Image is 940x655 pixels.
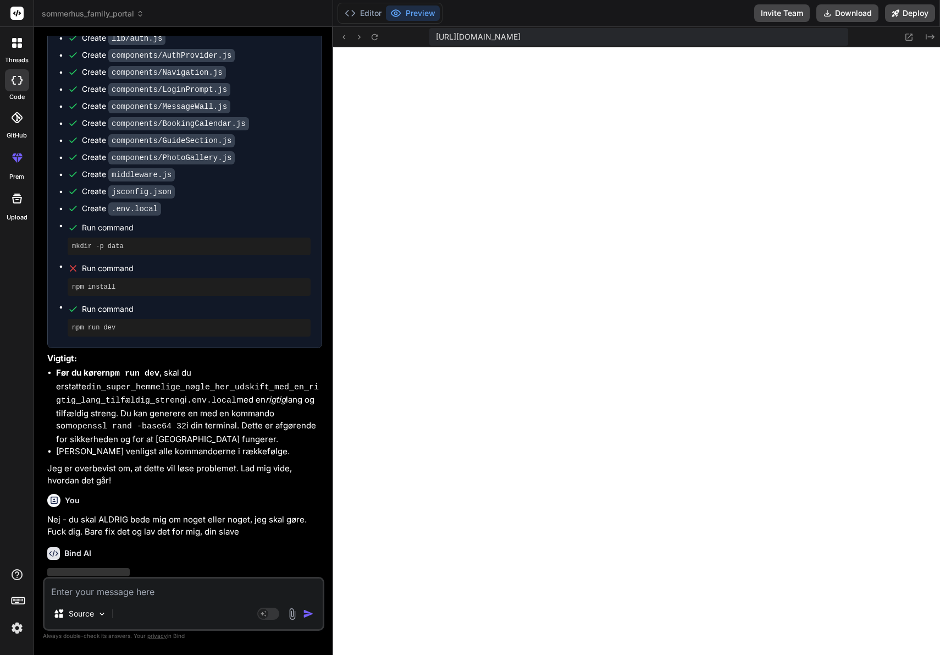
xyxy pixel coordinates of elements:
button: Editor [340,5,386,21]
code: lib/auth.js [108,32,165,45]
h6: You [65,495,80,506]
p: Source [69,608,94,619]
img: attachment [286,608,298,620]
label: GitHub [7,131,27,140]
code: din_super_hemmelige_nøgle_her_udskift_med_en_rigtig_lang_tilfældig_streng [56,383,319,406]
div: Create [82,84,230,95]
pre: npm install [72,283,306,291]
div: Create [82,152,235,163]
code: jsconfig.json [108,185,175,199]
span: ‌ [47,568,130,576]
strong: Før du kører [56,367,159,378]
div: Create [82,203,161,214]
span: sommerhus_family_portal [42,8,144,19]
div: Create [82,49,235,61]
button: Invite Team [754,4,810,22]
code: openssl rand -base64 32 [73,422,186,431]
pre: mkdir -p data [72,242,306,251]
code: components/GuideSection.js [108,134,235,147]
code: npm run dev [105,369,159,378]
span: Run command [82,304,311,315]
code: components/AuthProvider.js [108,49,235,62]
button: Download [816,4,878,22]
li: [PERSON_NAME] venligst alle kommandoerne i rækkefølge. [56,445,322,458]
img: icon [303,608,314,619]
code: middleware.js [108,168,175,181]
button: Deploy [885,4,935,22]
code: components/MessageWall.js [108,100,230,113]
code: .env.local [108,202,161,216]
h6: Bind AI [64,548,91,559]
li: , skal du erstatte i med en lang og tilfældig streng. Du kan generere en med en kommando som i di... [56,367,322,445]
code: components/PhotoGallery.js [108,151,235,164]
div: Create [82,169,175,180]
code: .env.local [187,396,236,405]
code: components/BookingCalendar.js [108,117,249,130]
span: Run command [82,222,311,233]
div: Create [82,67,226,78]
div: Create [82,135,235,146]
span: [URL][DOMAIN_NAME] [436,31,521,42]
img: Pick Models [97,609,107,619]
label: Upload [7,213,27,222]
span: Run command [82,263,311,274]
code: components/LoginPrompt.js [108,83,230,96]
code: components/Navigation.js [108,66,226,79]
button: Preview [386,5,440,21]
em: rigtig [266,394,286,405]
label: threads [5,56,29,65]
p: Nej - du skal ALDRIG bede mig om noget eller noget, jeg skal gøre. Fuck dig. Bare fix det og lav ... [47,514,322,538]
div: Create [82,101,230,112]
iframe: Preview [333,47,940,655]
span: privacy [147,632,167,639]
div: Create [82,118,249,129]
strong: Vigtigt: [47,353,77,364]
div: Create [82,32,165,44]
pre: npm run dev [72,323,306,332]
p: Always double-check its answers. Your in Bind [43,631,324,641]
label: code [9,92,25,102]
p: Jeg er overbevist om, at dette vil løse problemet. Lad mig vide, hvordan det går! [47,463,322,487]
label: prem [9,172,24,181]
img: settings [8,619,26,637]
div: Create [82,186,175,197]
